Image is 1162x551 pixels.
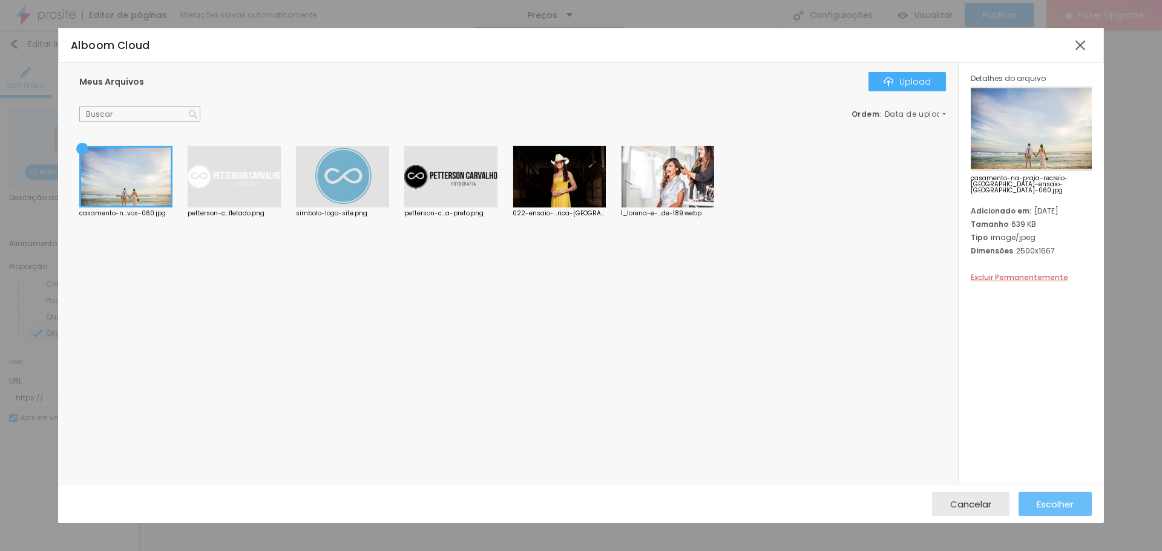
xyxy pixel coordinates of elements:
[971,272,1068,282] span: Excluir Permanentemente
[296,210,389,217] div: simbolo-logo-site.png
[79,106,200,122] input: Buscar
[71,38,150,53] span: Alboom Cloud
[971,219,1008,229] span: Tamanho
[885,111,948,118] span: Data de upload
[188,210,281,217] div: petterson-c...fletado.png
[621,210,714,217] div: 1_lorena-e-...de-189.webp
[971,206,1031,216] span: Adicionado em:
[189,110,197,119] img: Icone
[404,210,497,217] div: petterson-c...a-preto.png
[79,210,172,217] div: casamento-n...vos-060.jpg
[971,246,1092,256] div: 2500x1667
[971,232,1092,243] div: image/jpeg
[852,111,946,118] div: :
[79,76,144,88] span: Meus Arquivos
[868,72,946,91] button: IconeUpload
[513,210,606,217] div: 022-ensaio-...rica-[GEOGRAPHIC_DATA]jpg
[852,109,880,119] span: Ordem
[1019,492,1092,516] button: Escolher
[950,499,991,509] span: Cancelar
[971,246,1013,256] span: Dimensões
[884,77,931,86] div: Upload
[971,232,988,243] span: Tipo
[971,175,1092,194] span: casamento-na-praia-recreio-[GEOGRAPHIC_DATA]-ensaio-[GEOGRAPHIC_DATA]-060.jpg
[971,73,1046,83] span: Detalhes do arquivo
[971,219,1092,229] div: 639 KB
[971,206,1092,216] div: [DATE]
[932,492,1009,516] button: Cancelar
[884,77,893,86] img: Icone
[1037,499,1074,509] span: Escolher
